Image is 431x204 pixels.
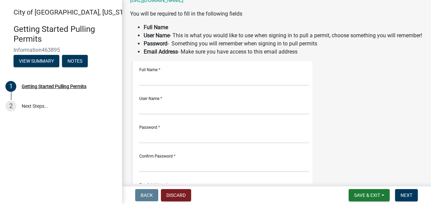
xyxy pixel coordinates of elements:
[161,189,191,201] button: Discard
[144,40,423,48] li: - Something you will remember when signing in to pull permits
[5,81,16,92] div: 1
[14,24,117,44] h4: Getting Started Pulling Permits
[62,59,88,64] wm-modal-confirm: Notes
[144,48,178,55] strong: Email Address
[22,84,86,89] div: Getting Started Pulling Permits
[135,189,158,201] button: Back
[14,8,137,16] span: City of [GEOGRAPHIC_DATA], [US_STATE]
[144,40,167,47] strong: Password
[130,10,423,18] p: You will be required to fill in the following fields
[395,189,418,201] button: Next
[401,192,412,198] span: Next
[144,48,423,56] li: - Make sure you have access to this email address
[14,59,59,64] wm-modal-confirm: Summary
[14,55,59,67] button: View Summary
[5,101,16,111] div: 2
[14,47,108,53] span: Information463895
[62,55,88,67] button: Notes
[144,32,170,39] strong: User Name
[349,189,390,201] button: Save & Exit
[144,32,423,40] li: - This is what you would like to use when signing in to pull a permit, choose something you will ...
[354,192,380,198] span: Save & Exit
[141,192,153,198] span: Back
[144,24,168,30] strong: Full Name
